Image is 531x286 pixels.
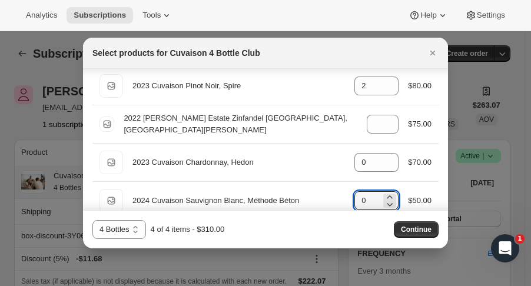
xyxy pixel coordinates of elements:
button: Settings [458,7,512,24]
button: Subscriptions [67,7,133,24]
div: 2023 Cuvaison Chardonnay, Hedon [132,157,345,168]
div: 2024 Cuvaison Sauvignon Blanc, Méthode Béton [132,195,345,207]
button: Tools [135,7,180,24]
span: Help [420,11,436,20]
div: $80.00 [408,80,432,92]
iframe: Intercom live chat [491,234,519,262]
span: Continue [401,225,432,234]
div: 4 of 4 items - $310.00 [151,224,225,235]
span: 1 [515,234,525,244]
h2: Select products for Cuvaison 4 Bottle Club [92,47,260,59]
span: Settings [477,11,505,20]
span: Tools [142,11,161,20]
div: 2023 Cuvaison Pinot Noir, Spire [132,80,345,92]
button: Close [424,45,441,61]
button: Analytics [19,7,64,24]
span: Analytics [26,11,57,20]
button: Help [401,7,455,24]
span: Subscriptions [74,11,126,20]
div: 2022 [PERSON_NAME] Estate Zinfandel [GEOGRAPHIC_DATA], [GEOGRAPHIC_DATA][PERSON_NAME] [124,112,357,136]
button: Continue [394,221,439,238]
div: $70.00 [408,157,432,168]
div: $50.00 [408,195,432,207]
div: $75.00 [408,118,432,130]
